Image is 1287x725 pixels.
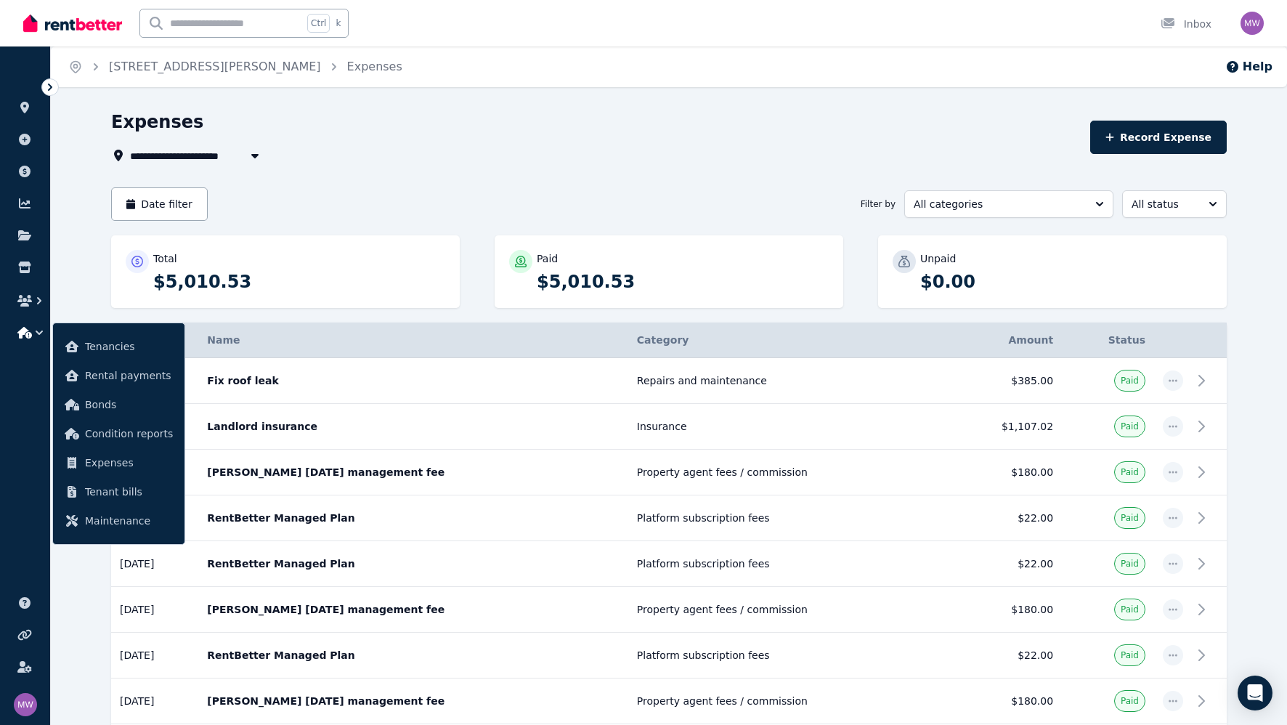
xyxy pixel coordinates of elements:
span: Paid [1121,375,1139,386]
td: $22.00 [946,633,1063,679]
button: All categories [904,190,1113,218]
td: $22.00 [946,495,1063,541]
span: Paid [1121,604,1139,615]
td: Insurance [628,404,946,450]
a: Tenancies [59,332,179,361]
td: Property agent fees / commission [628,679,946,724]
td: [DATE] [111,633,198,679]
span: Bonds [85,396,173,413]
button: Date filter [111,187,208,221]
th: Name [198,323,628,358]
th: Amount [946,323,1063,358]
td: [DATE] [111,587,198,633]
p: Fix roof leak [207,373,620,388]
span: Filter by [861,198,896,210]
nav: Breadcrumb [51,46,420,87]
img: May Wong [1241,12,1264,35]
p: RentBetter Managed Plan [207,648,620,663]
div: Open Intercom Messenger [1238,676,1272,710]
td: $1,107.02 [946,404,1063,450]
span: Paid [1121,558,1139,570]
p: Unpaid [920,251,956,266]
span: Paid [1121,466,1139,478]
span: Paid [1121,695,1139,707]
td: Repairs and maintenance [628,358,946,404]
p: Paid [537,251,558,266]
button: All status [1122,190,1227,218]
span: Ctrl [307,14,330,33]
span: Tenancies [85,338,173,355]
p: $0.00 [920,270,1212,293]
p: RentBetter Managed Plan [207,511,620,525]
span: Condition reports [85,425,173,442]
a: Expenses [347,60,402,73]
img: RentBetter [23,12,122,34]
td: $180.00 [946,679,1063,724]
button: Help [1225,58,1272,76]
th: Category [628,323,946,358]
p: [PERSON_NAME] [DATE] management fee [207,465,620,479]
td: $180.00 [946,450,1063,495]
a: [STREET_ADDRESS][PERSON_NAME] [109,60,321,73]
span: Tenant bills [85,483,173,501]
span: Expenses [85,454,173,471]
span: Paid [1121,649,1139,661]
td: $385.00 [946,358,1063,404]
p: $5,010.53 [153,270,445,293]
a: Maintenance [59,506,179,535]
a: Expenses [59,448,179,477]
span: Paid [1121,512,1139,524]
span: All status [1132,197,1197,211]
button: Record Expense [1090,121,1227,154]
span: Paid [1121,421,1139,432]
td: $22.00 [946,541,1063,587]
td: Platform subscription fees [628,633,946,679]
a: Tenant bills [59,477,179,506]
p: Landlord insurance [207,419,620,434]
td: Platform subscription fees [628,541,946,587]
img: May Wong [14,693,37,716]
div: Inbox [1161,17,1211,31]
p: [PERSON_NAME] [DATE] management fee [207,602,620,617]
td: [DATE] [111,541,198,587]
td: $180.00 [946,587,1063,633]
td: Property agent fees / commission [628,587,946,633]
span: k [336,17,341,29]
h1: Expenses [111,110,203,134]
td: [DATE] [111,679,198,724]
td: Platform subscription fees [628,495,946,541]
a: Rental payments [59,361,179,390]
a: Condition reports [59,419,179,448]
p: [PERSON_NAME] [DATE] management fee [207,694,620,708]
p: $5,010.53 [537,270,829,293]
td: Property agent fees / commission [628,450,946,495]
p: Total [153,251,177,266]
a: Bonds [59,390,179,419]
span: Rental payments [85,367,173,384]
p: RentBetter Managed Plan [207,556,620,571]
span: Maintenance [85,512,173,530]
th: Status [1062,323,1154,358]
span: All categories [914,197,1084,211]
